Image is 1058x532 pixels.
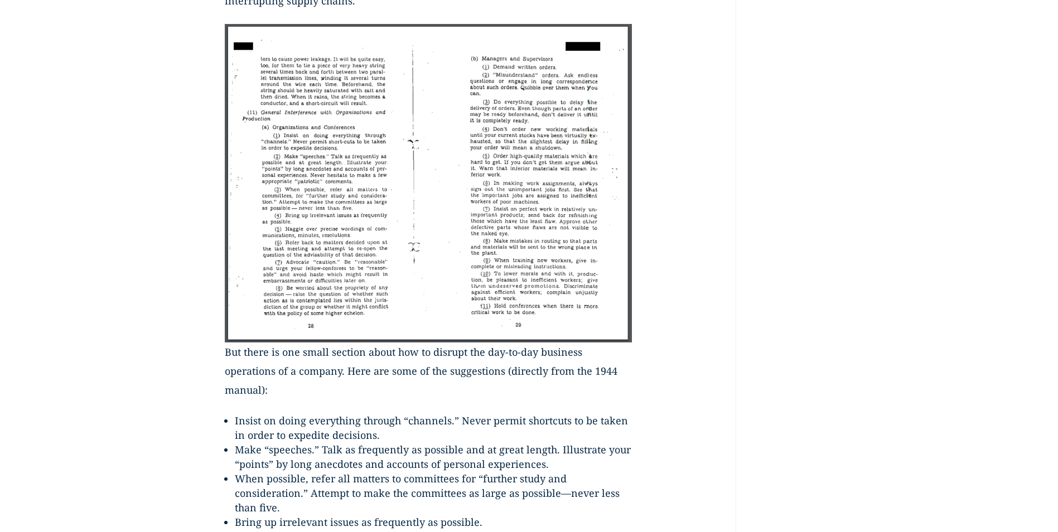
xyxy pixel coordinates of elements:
[235,471,632,515] li: When possible, refer all matters to committees for “further study and consideration.” Attempt to ...
[225,342,632,413] p: But there is one small section about how to disrupt the day-to-day business operations of a compa...
[235,413,632,442] li: Insist on doing everything through “channels.” Never permit shortcuts to be taken in order to exp...
[235,442,632,471] li: Make “speeches.” Talk as frequently as possible and at great length. Illustrate your “points” by ...
[225,24,632,342] img: 1606601881-6934199
[235,515,632,529] li: Bring up irrelevant issues as frequently as possible.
